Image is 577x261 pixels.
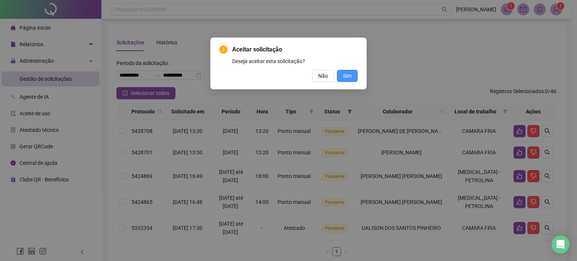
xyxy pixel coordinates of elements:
div: Open Intercom Messenger [551,235,569,253]
div: Deseja aceitar esta solicitação? [232,57,358,65]
button: Não [312,70,334,82]
span: exclamation-circle [219,45,228,54]
button: Sim [337,70,358,82]
span: Aceitar solicitação [232,45,358,54]
span: Sim [343,72,352,80]
span: Não [318,72,328,80]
